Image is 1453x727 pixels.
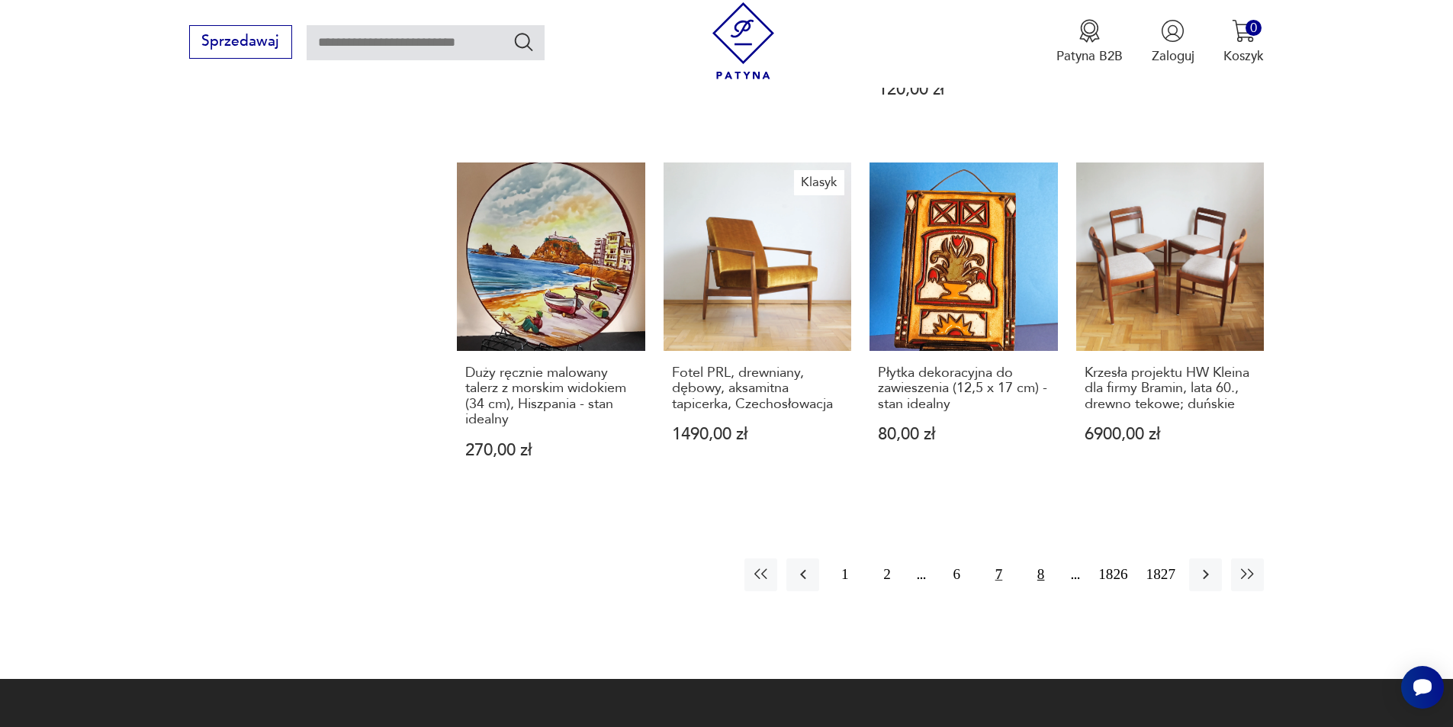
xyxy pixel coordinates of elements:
button: Zaloguj [1152,19,1194,65]
p: 270,00 zł [465,442,637,458]
img: Patyna - sklep z meblami i dekoracjami vintage [705,2,782,79]
a: Duży ręcznie malowany talerz z morskim widokiem (34 cm), Hiszpania - stan idealnyDuży ręcznie mal... [457,162,645,494]
button: 6 [940,558,973,591]
p: 80,00 zł [878,426,1050,442]
p: Patyna B2B [1056,47,1123,65]
h3: Duży ręcznie malowany talerz z morskim widokiem (34 cm), Hiszpania - stan idealny [465,365,637,428]
div: 0 [1246,20,1262,36]
h3: Krzesła projektu HW Kleina dla firmy Bramin, lata 60., drewno tekowe; duńskie [1085,365,1256,412]
a: Krzesła projektu HW Kleina dla firmy Bramin, lata 60., drewno tekowe; duńskieKrzesła projektu HW ... [1076,162,1265,494]
img: Ikona koszyka [1232,19,1255,43]
button: 7 [982,558,1015,591]
button: 8 [1024,558,1057,591]
button: 1827 [1142,558,1180,591]
a: KlasykFotel PRL, drewniany, dębowy, aksamitna tapicerka, CzechosłowacjaFotel PRL, drewniany, dębo... [664,162,852,494]
button: 1826 [1094,558,1132,591]
p: 120,00 zł [878,82,1050,98]
p: Zaloguj [1152,47,1194,65]
button: Szukaj [513,31,535,53]
img: Ikona medalu [1078,19,1101,43]
h3: Fotel PRL, drewniany, dębowy, aksamitna tapicerka, Czechosłowacja [672,365,844,412]
button: Patyna B2B [1056,19,1123,65]
p: Koszyk [1223,47,1264,65]
img: Ikonka użytkownika [1161,19,1185,43]
a: Płytka dekoracyjna do zawieszenia (12,5 x 17 cm) - stan idealnyPłytka dekoracyjna do zawieszenia ... [870,162,1058,494]
a: Ikona medaluPatyna B2B [1056,19,1123,65]
p: 6900,00 zł [1085,426,1256,442]
button: Sprzedawaj [189,25,292,59]
button: 2 [870,558,903,591]
a: Sprzedawaj [189,37,292,49]
button: 0Koszyk [1223,19,1264,65]
button: 1 [828,558,861,591]
h3: Płytka dekoracyjna do zawieszenia (12,5 x 17 cm) - stan idealny [878,365,1050,412]
p: 1490,00 zł [672,426,844,442]
iframe: Smartsupp widget button [1401,666,1444,709]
